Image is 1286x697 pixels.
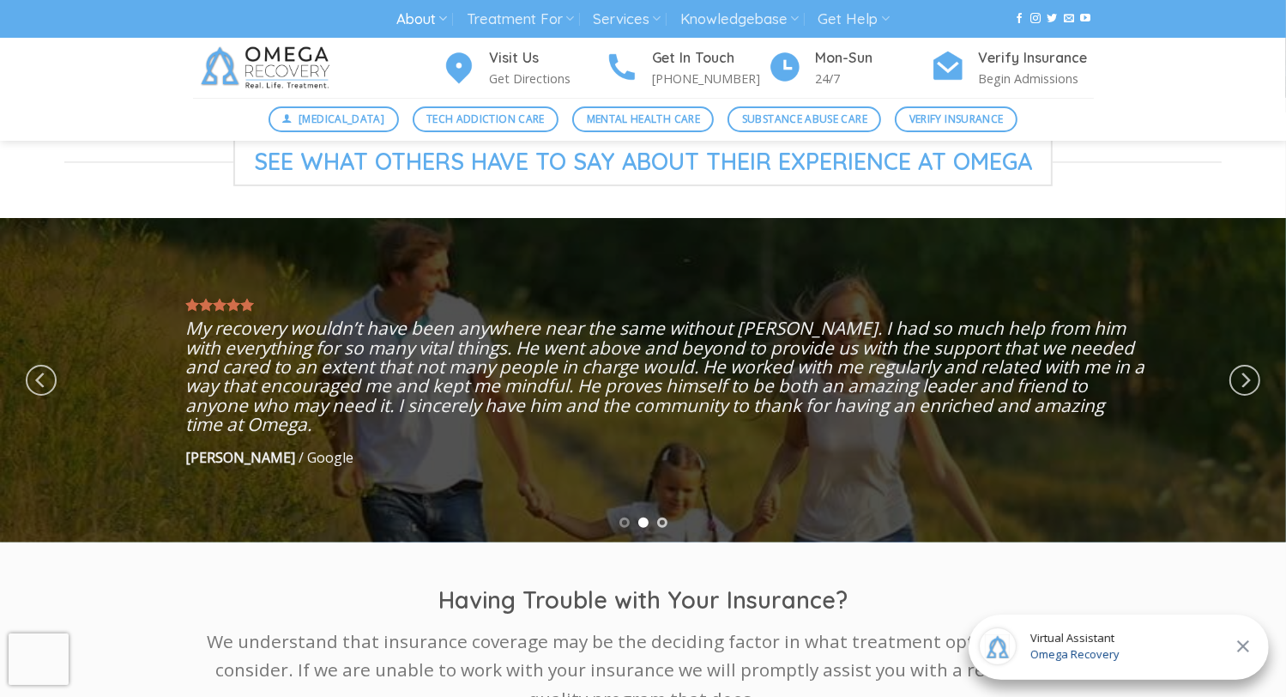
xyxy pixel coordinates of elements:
a: Follow on Twitter [1048,13,1058,25]
a: Knowledgebase [680,3,799,35]
span: Mental Health Care [587,111,700,127]
span: See what others have to say about their experience at omega [233,138,1053,186]
span: Substance Abuse Care [742,111,867,127]
p: My recovery wouldn’t have been anywhere near the same without [PERSON_NAME]. I had so much help f... [185,319,1144,434]
h4: Verify Insurance [979,47,1094,70]
a: Verify Insurance Begin Admissions [931,47,1094,89]
p: [PHONE_NUMBER] [653,69,768,88]
a: Send us an email [1064,13,1074,25]
a: Verify Insurance [895,106,1017,132]
a: [MEDICAL_DATA] [269,106,399,132]
a: Get Help [818,3,890,35]
strong: [PERSON_NAME] [185,448,295,467]
p: Get Directions [490,69,605,88]
h4: Mon-Sun [816,47,931,70]
h4: Get In Touch [653,47,768,70]
span: Tech Addiction Care [426,111,545,127]
h4: Visit Us [490,47,605,70]
a: Get In Touch [PHONE_NUMBER] [605,47,768,89]
img: Omega Recovery [193,38,343,98]
li: Page dot 3 [657,518,667,528]
span: / [299,448,304,467]
button: Next [1229,348,1260,413]
p: Begin Admissions [979,69,1094,88]
p: 24/7 [816,69,931,88]
li: Page dot 2 [638,518,649,528]
a: Treatment For [467,3,574,35]
a: Tech Addiction Care [413,106,559,132]
li: Page dot 1 [619,518,630,528]
a: About [396,3,447,35]
span: [MEDICAL_DATA] [299,111,384,127]
a: Follow on YouTube [1080,13,1090,25]
a: Mental Health Care [572,106,714,132]
button: Previous [26,348,57,413]
span: Google [307,448,353,467]
span: Verify Insurance [909,111,1004,127]
a: Services [593,3,661,35]
a: Follow on Instagram [1030,13,1041,25]
a: Visit Us Get Directions [442,47,605,89]
a: Substance Abuse Care [728,106,881,132]
a: Follow on Facebook [1014,13,1024,25]
h1: Having Trouble with Your Insurance? [193,585,1094,615]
